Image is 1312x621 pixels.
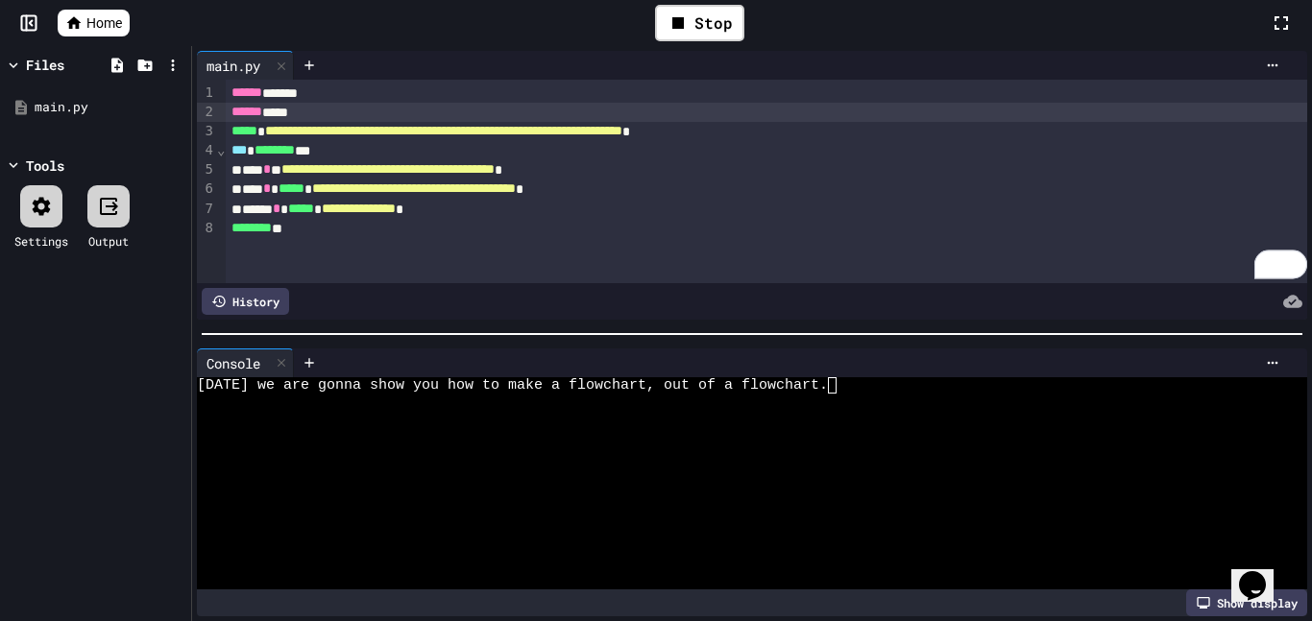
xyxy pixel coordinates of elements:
[216,142,226,157] span: Fold line
[26,55,64,75] div: Files
[202,288,289,315] div: History
[197,84,216,103] div: 1
[197,160,216,179] div: 5
[197,353,270,373] div: Console
[35,98,184,117] div: main.py
[197,103,216,122] div: 2
[197,51,294,80] div: main.py
[86,13,122,33] span: Home
[226,80,1307,283] div: To enrich screen reader interactions, please activate Accessibility in Grammarly extension settings
[1186,589,1307,616] div: Show display
[197,219,216,238] div: 8
[197,348,294,377] div: Console
[197,56,270,76] div: main.py
[1231,544,1293,602] iframe: chat widget
[197,122,216,141] div: 3
[197,141,216,160] div: 4
[197,377,828,394] span: [DATE] we are gonna show you how to make a flowchart, out of a flowchart.
[197,200,216,219] div: 7
[197,179,216,199] div: 6
[26,155,64,176] div: Tools
[655,5,744,41] div: Stop
[14,232,68,250] div: Settings
[88,232,129,250] div: Output
[58,10,130,36] a: Home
